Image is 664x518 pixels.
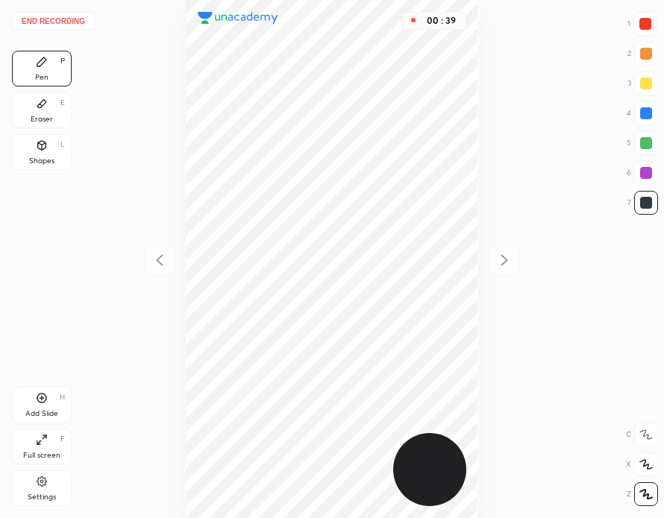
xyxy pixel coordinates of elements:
[60,435,65,443] div: F
[31,116,53,123] div: Eraser
[627,161,658,185] div: 6
[198,12,278,24] img: logo.38c385cc.svg
[29,157,54,165] div: Shapes
[25,410,58,417] div: Add Slide
[627,101,658,125] div: 4
[626,452,658,476] div: X
[60,141,65,148] div: L
[626,423,658,446] div: C
[627,72,658,95] div: 3
[12,12,95,30] button: End recording
[23,452,60,459] div: Full screen
[60,57,65,65] div: P
[627,482,658,506] div: Z
[28,493,56,501] div: Settings
[60,394,65,401] div: H
[627,191,658,215] div: 7
[627,12,657,36] div: 1
[627,42,658,66] div: 2
[424,16,460,26] div: 00 : 39
[627,131,658,155] div: 5
[35,74,48,81] div: Pen
[60,99,65,107] div: E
